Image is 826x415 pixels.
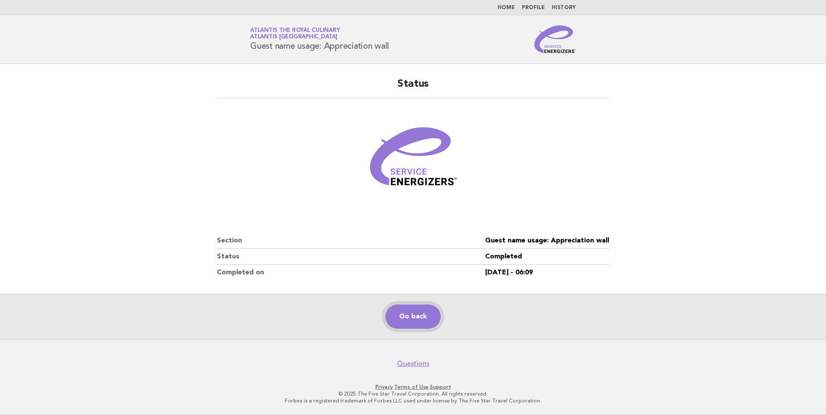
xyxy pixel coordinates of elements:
img: Service Energizers [534,25,576,53]
p: Forbes is a registered trademark of Forbes LLC used under license by The Five Star Travel Corpora... [149,397,677,404]
a: Atlantis the Royal CulinaryAtlantis [GEOGRAPHIC_DATA] [250,28,340,40]
span: Atlantis [GEOGRAPHIC_DATA] [250,35,337,40]
p: · · [149,384,677,390]
a: Terms of Use [394,384,429,390]
h1: Guest name usage: Appreciation wall [250,28,388,50]
dt: Status [217,249,485,265]
a: Questions [397,359,429,368]
dd: Guest name usage: Appreciation wall [485,233,609,249]
a: Home [498,5,515,10]
a: Support [430,384,451,390]
dt: Section [217,233,485,249]
h2: Status [217,77,609,98]
dd: [DATE] - 06:09 [485,265,609,280]
dd: Completed [485,249,609,265]
p: © 2025 The Five Star Travel Corporation. All rights reserved. [149,390,677,397]
img: Verified [361,109,465,212]
a: Privacy [375,384,393,390]
dt: Completed on [217,265,485,280]
a: Profile [522,5,545,10]
a: Go back [385,305,441,329]
a: History [552,5,576,10]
